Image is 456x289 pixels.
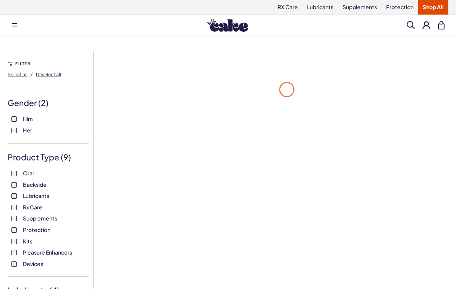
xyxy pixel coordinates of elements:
[11,250,17,255] input: Pleasure Enhancers
[23,213,57,223] span: Supplements
[23,225,50,235] span: Protection
[8,72,27,77] span: Select all
[23,114,33,124] span: Him
[11,182,17,188] input: Backside
[31,71,33,78] span: /
[11,171,17,176] input: Oral
[23,191,49,201] span: Lubricants
[11,227,17,233] input: Protection
[23,202,42,212] span: Rx Care
[36,68,61,80] button: Deselect all
[23,247,72,257] span: Pleasure Enhancers
[11,216,17,221] input: Supplements
[8,68,27,80] button: Select all
[11,261,17,267] input: Devices
[11,128,17,133] input: Her
[36,72,61,77] span: Deselect all
[23,168,34,178] span: Oral
[11,193,17,199] input: Lubricants
[11,116,17,122] input: Him
[11,239,17,244] input: Kits
[23,236,32,246] span: Kits
[207,19,248,32] img: Hello Cake
[23,125,32,135] span: Her
[11,205,17,210] input: Rx Care
[23,180,47,189] span: Backside
[23,259,43,269] span: Devices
